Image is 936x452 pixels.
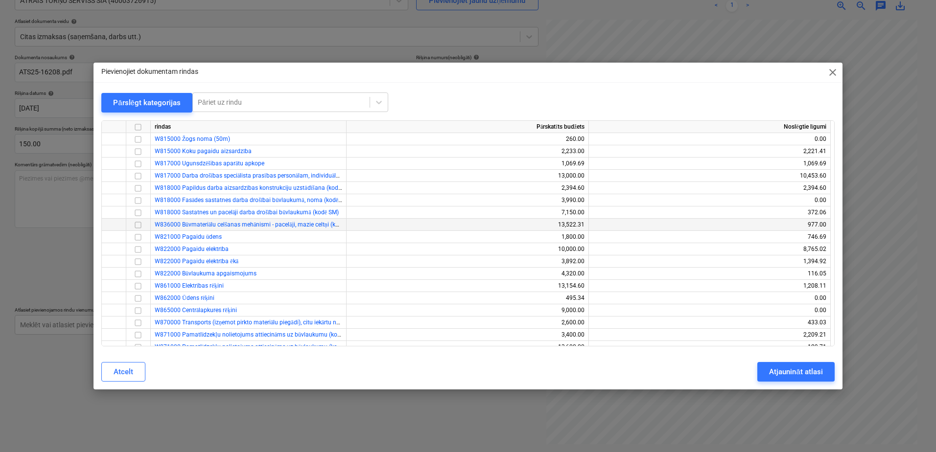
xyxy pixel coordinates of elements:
[593,133,826,145] div: 0.00
[593,304,826,316] div: 0.00
[151,121,347,133] div: rindas
[347,121,589,133] div: Pārskatīts budžets
[593,194,826,206] div: 0.00
[593,255,826,268] div: 1,394.92
[351,316,585,329] div: 2,600.00
[351,255,585,268] div: 3,892.00
[351,341,585,353] div: 13,600.00
[593,206,826,219] div: 372.06
[757,362,834,382] button: Atjaunināt atlasi
[155,148,252,155] a: W815000 Koku pagaidu aizsardzība
[114,365,133,378] div: Atcelt
[593,268,826,280] div: 116.05
[593,329,826,341] div: 2,209.21
[827,67,839,78] span: close
[351,206,585,219] div: 7,150.00
[155,319,466,326] a: W870000 Transports (izņemot pirkto materiālu piegādi), citu iekārtu noma (piemeram: ūdens atsūknē...
[769,365,822,378] div: Atjaunināt atlasi
[593,158,826,170] div: 1,069.69
[155,136,230,142] a: W815000 Žogs noma (50m)
[593,316,826,329] div: 433.03
[101,67,198,77] p: Pievienojiet dokumentam rindas
[155,282,224,289] a: W861000 Elektrības rēķini
[101,93,192,113] button: Pārslēgt kategorijas
[351,329,585,341] div: 3,400.00
[155,209,339,216] a: W818000 Sastatnes un pacelāji darba drošībai būvlaukumā (kodē SM)
[351,268,585,280] div: 4,320.00
[351,145,585,158] div: 2,233.00
[155,343,424,350] a: W871000 Pamatlīdzekļu nolietojums attiecināms uz būvlaukumu (kodē grāmatvedība citas izmaksas)
[113,96,181,109] div: Pārslēgt kategorijas
[155,197,350,203] a: W818000 Fasādes sastatnes darba drošībai būvlaukumā, noma (kodē SM)
[593,219,826,231] div: 977.00
[351,243,585,255] div: 10,000.00
[155,233,222,240] a: W821000 Pagaidu ūdens
[351,219,585,231] div: 13,522.31
[593,182,826,194] div: 2,394.60
[155,221,356,228] a: W836000 Būvmateriālu celšanas mehānismi - pacelāji, mazie celtņi (kodē SM)
[593,280,826,292] div: 1,208.11
[101,362,145,382] button: Atcelt
[351,194,585,206] div: 3,990.00
[351,280,585,292] div: 13,154.60
[155,172,505,179] a: W817000 Darba drošības speciālista prasības personālam, individuālas aizsardzības līdzekļi (kodē ...
[593,341,826,353] div: 129.71
[155,246,229,252] a: W822000 Pagaidu elektrība
[593,170,826,182] div: 10,453.60
[593,292,826,304] div: 0.00
[155,258,238,265] a: W822000 Pagaidu elektrība ēkā
[351,170,585,182] div: 13,000.00
[351,133,585,145] div: 260.00
[593,145,826,158] div: 2,221.41
[351,292,585,304] div: 495.34
[351,182,585,194] div: 2,394.60
[155,160,264,167] a: W817000 Ugunsdzēšibas aparātu apkope
[593,243,826,255] div: 8,765.02
[155,184,352,191] a: W818000 Papildus darba aizsardzības konstrukciju uzstādīšana (kodē SM)
[351,158,585,170] div: 1,069.69
[155,294,214,301] a: W862000 Ūdens rēķini
[351,231,585,243] div: 1,800.00
[155,307,237,314] a: W865000 Centrālapkures rēķini
[589,121,831,133] div: Noslēgtie līgumi
[351,304,585,316] div: 9,000.00
[155,331,522,338] a: W871000 Pamatlīdzekļu nolietojums attiecināms uz būvlaukumu (kodē grāmatvedība pēc Hilti OnTrack ...
[593,231,826,243] div: 746.69
[155,270,257,277] a: W822000 Būvlaukuma apgaismojums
